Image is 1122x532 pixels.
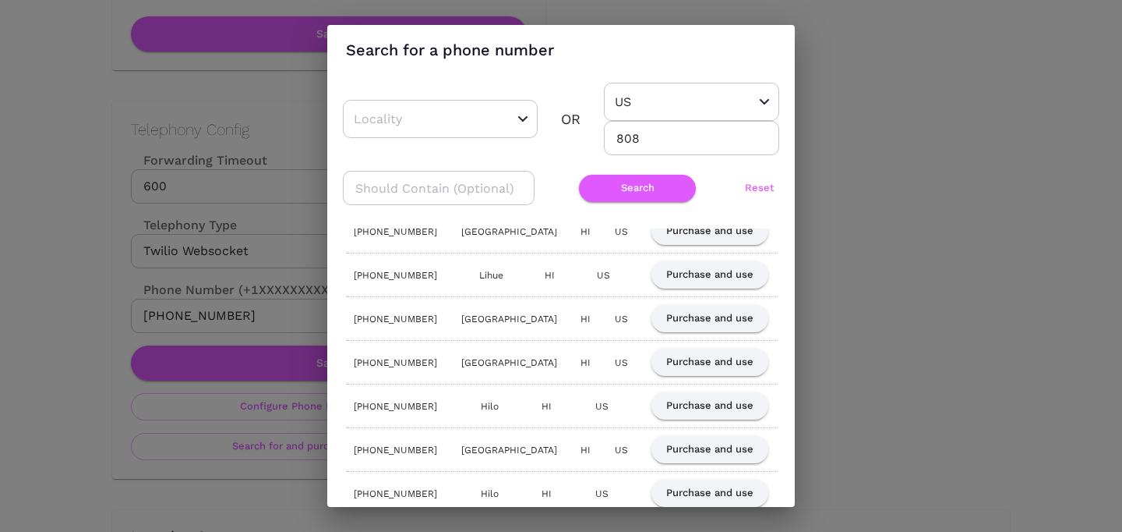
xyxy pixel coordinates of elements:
button: Open [513,110,532,129]
button: Purchase and use [651,480,768,507]
input: Locality [350,107,482,131]
input: Should Contain (Optional) [343,171,535,205]
input: Country [611,90,724,114]
h2: Search for a phone number [327,25,795,75]
div: HI [542,486,552,502]
div: Hilo [481,486,499,502]
div: US [597,268,610,283]
button: Open [755,93,774,112]
div: HI [580,224,591,239]
div: [GEOGRAPHIC_DATA] [461,311,557,327]
div: OR [561,108,580,131]
div: US [595,399,609,414]
div: [PHONE_NUMBER] [354,486,437,502]
div: US [615,311,628,327]
button: Purchase and use [651,305,768,332]
div: HI [580,311,591,327]
div: [PHONE_NUMBER] [354,442,437,458]
button: Reset [740,175,779,202]
div: HI [580,355,591,371]
div: US [615,442,628,458]
div: [GEOGRAPHIC_DATA] [461,442,557,458]
div: [PHONE_NUMBER] [354,224,437,239]
div: [PHONE_NUMBER] [354,399,437,414]
div: [PHONE_NUMBER] [354,268,437,283]
button: Purchase and use [651,218,768,245]
div: HI [545,268,555,283]
div: [PHONE_NUMBER] [354,355,437,371]
div: US [615,355,628,371]
div: US [615,224,628,239]
div: HI [580,442,591,458]
button: Purchase and use [651,392,768,420]
div: [GEOGRAPHIC_DATA] [461,355,557,371]
div: [GEOGRAPHIC_DATA] [461,224,557,239]
div: Hilo [481,399,499,414]
div: Lihue [479,268,503,283]
button: Purchase and use [651,436,768,463]
input: Area Code [604,121,779,155]
button: Purchase and use [651,349,768,376]
button: Search [579,175,696,202]
div: [PHONE_NUMBER] [354,311,437,327]
button: Purchase and use [651,261,768,289]
div: HI [542,399,552,414]
div: US [595,486,609,502]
